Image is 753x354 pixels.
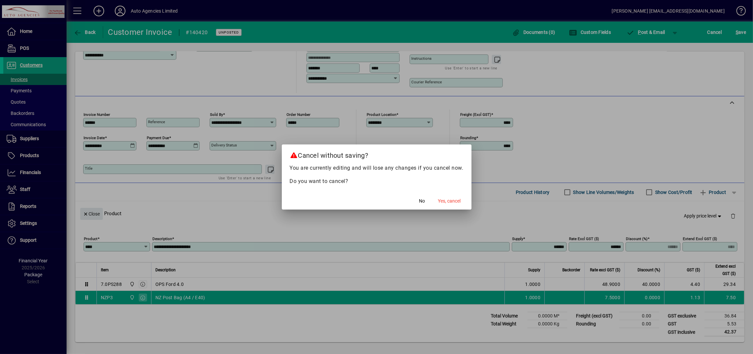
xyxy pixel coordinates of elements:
[438,198,461,205] span: Yes, cancel
[436,195,464,207] button: Yes, cancel
[290,164,464,172] p: You are currently editing and will lose any changes if you cancel now.
[419,198,425,205] span: No
[282,144,471,164] h2: Cancel without saving?
[412,195,433,207] button: No
[290,177,464,185] p: Do you want to cancel?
